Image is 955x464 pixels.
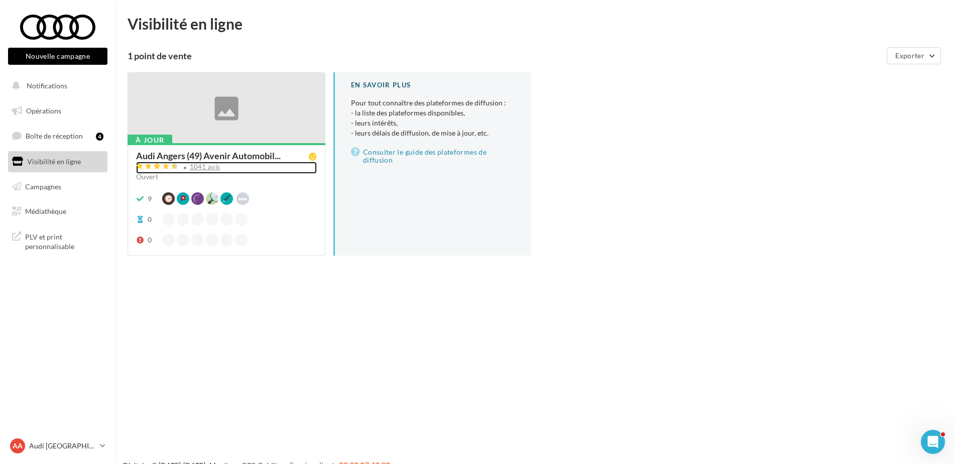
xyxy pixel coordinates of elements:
[351,80,515,90] div: En savoir plus
[8,436,107,455] a: AA Audi [GEOGRAPHIC_DATA]
[6,151,109,172] a: Visibilité en ligne
[6,176,109,197] a: Campagnes
[27,157,81,166] span: Visibilité en ligne
[25,230,103,252] span: PLV et print personnalisable
[128,135,172,146] div: À jour
[148,235,152,245] div: 0
[6,125,109,147] a: Boîte de réception4
[190,164,220,170] div: 1041 avis
[887,47,941,64] button: Exporter
[351,98,515,138] p: Pour tout connaître des plateformes de diffusion :
[351,146,515,166] a: Consulter le guide des plateformes de diffusion
[895,51,924,60] span: Exporter
[13,441,23,451] span: AA
[6,201,109,222] a: Médiathèque
[136,151,281,160] span: Audi Angers (49) Avenir Automobil...
[25,182,61,190] span: Campagnes
[136,172,158,181] span: Ouvert
[136,162,317,174] a: 1041 avis
[8,48,107,65] button: Nouvelle campagne
[351,128,515,138] li: - leurs délais de diffusion, de mise à jour, etc.
[351,118,515,128] li: - leurs intérêts,
[128,16,943,31] div: Visibilité en ligne
[27,81,67,90] span: Notifications
[6,100,109,122] a: Opérations
[148,214,152,224] div: 0
[6,75,105,96] button: Notifications
[6,226,109,256] a: PLV et print personnalisable
[26,106,61,115] span: Opérations
[29,441,96,451] p: Audi [GEOGRAPHIC_DATA]
[921,430,945,454] iframe: Intercom live chat
[351,108,515,118] li: - la liste des plateformes disponibles,
[26,132,83,140] span: Boîte de réception
[25,207,66,215] span: Médiathèque
[96,133,103,141] div: 4
[128,51,883,60] div: 1 point de vente
[148,194,152,204] div: 9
